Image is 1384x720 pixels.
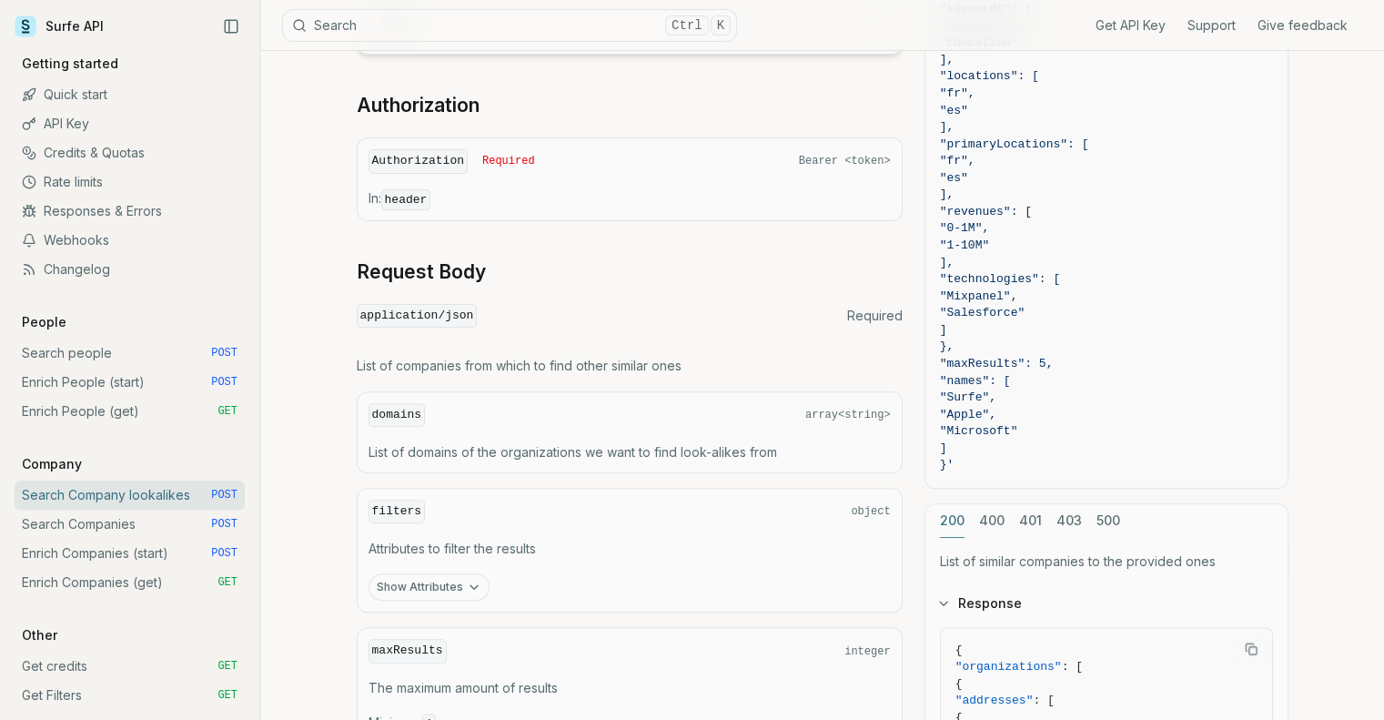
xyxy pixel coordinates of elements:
[940,272,1061,286] span: "technologies": [
[15,13,104,40] a: Surfe API
[940,205,1032,218] span: "revenues": [
[940,120,955,134] span: ],
[369,500,426,524] code: filters
[979,504,1005,538] button: 400
[357,357,903,375] p: List of companies from which to find other similar ones
[955,660,1062,674] span: "organizations"
[1056,504,1082,538] button: 403
[15,568,245,597] a: Enrich Companies (get) GET
[357,93,480,118] a: Authorization
[369,189,891,209] p: In:
[940,306,1025,319] span: "Salesforce"
[847,307,903,325] span: Required
[369,679,891,697] p: The maximum amount of results
[940,188,955,201] span: ],
[369,540,891,558] p: Attributes to filter the results
[940,357,1054,370] span: "maxResults": 5,
[15,626,65,644] p: Other
[805,408,891,422] span: array<string>
[940,238,990,252] span: "1-10M"
[940,553,1273,571] p: List of similar companies to the provided ones
[940,53,955,66] span: ],
[940,323,947,337] span: ]
[217,404,237,419] span: GET
[15,80,245,109] a: Quick start
[851,504,890,519] span: object
[844,644,890,659] span: integer
[211,517,237,532] span: POST
[15,109,245,138] a: API Key
[369,443,891,461] p: List of domains of the organizations we want to find look-alikes from
[711,15,731,35] kbd: K
[15,397,245,426] a: Enrich People (get) GET
[15,197,245,226] a: Responses & Errors
[1187,16,1236,35] a: Support
[15,652,245,681] a: Get credits GET
[955,694,1034,707] span: "addresses"
[1062,660,1083,674] span: : [
[925,580,1288,627] button: Response
[799,154,891,168] span: Bearer <token>
[1096,16,1166,35] a: Get API Key
[217,575,237,590] span: GET
[369,639,447,664] code: maxResults
[940,154,975,167] span: "fr",
[211,375,237,390] span: POST
[15,167,245,197] a: Rate limits
[15,368,245,397] a: Enrich People (start) POST
[940,504,965,538] button: 200
[217,13,245,40] button: Collapse Sidebar
[1258,16,1348,35] a: Give feedback
[15,255,245,284] a: Changelog
[940,458,955,472] span: }'
[940,289,1018,303] span: "Mixpanel",
[940,221,990,235] span: "0-1M",
[940,256,955,269] span: ],
[15,539,245,568] a: Enrich Companies (start) POST
[1033,694,1054,707] span: : [
[940,424,1018,438] span: "Microsoft"
[15,138,245,167] a: Credits & Quotas
[15,455,89,473] p: Company
[217,659,237,674] span: GET
[15,681,245,710] a: Get Filters GET
[940,104,968,117] span: "es"
[940,69,1039,83] span: "locations": [
[955,644,963,657] span: {
[940,441,947,455] span: ]
[940,171,968,185] span: "es"
[940,374,1011,388] span: "names": [
[940,137,1089,151] span: "primaryLocations": [
[217,688,237,703] span: GET
[282,9,737,42] button: SearchCtrlK
[665,15,709,35] kbd: Ctrl
[15,481,245,510] a: Search Company lookalikes POST
[15,226,245,255] a: Webhooks
[211,346,237,360] span: POST
[369,149,468,174] code: Authorization
[1238,635,1265,663] button: Copy Text
[357,259,486,285] a: Request Body
[1096,504,1120,538] button: 500
[15,510,245,539] a: Search Companies POST
[381,189,431,210] code: header
[211,488,237,502] span: POST
[1019,504,1042,538] button: 401
[940,340,955,353] span: },
[940,408,996,421] span: "Apple",
[15,339,245,368] a: Search people POST
[940,86,975,100] span: "fr",
[357,304,478,329] code: application/json
[369,403,426,428] code: domains
[369,573,490,601] button: Show Attributes
[211,546,237,561] span: POST
[15,55,126,73] p: Getting started
[482,154,535,168] span: Required
[15,313,74,331] p: People
[940,390,996,404] span: "Surfe",
[955,677,963,691] span: {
